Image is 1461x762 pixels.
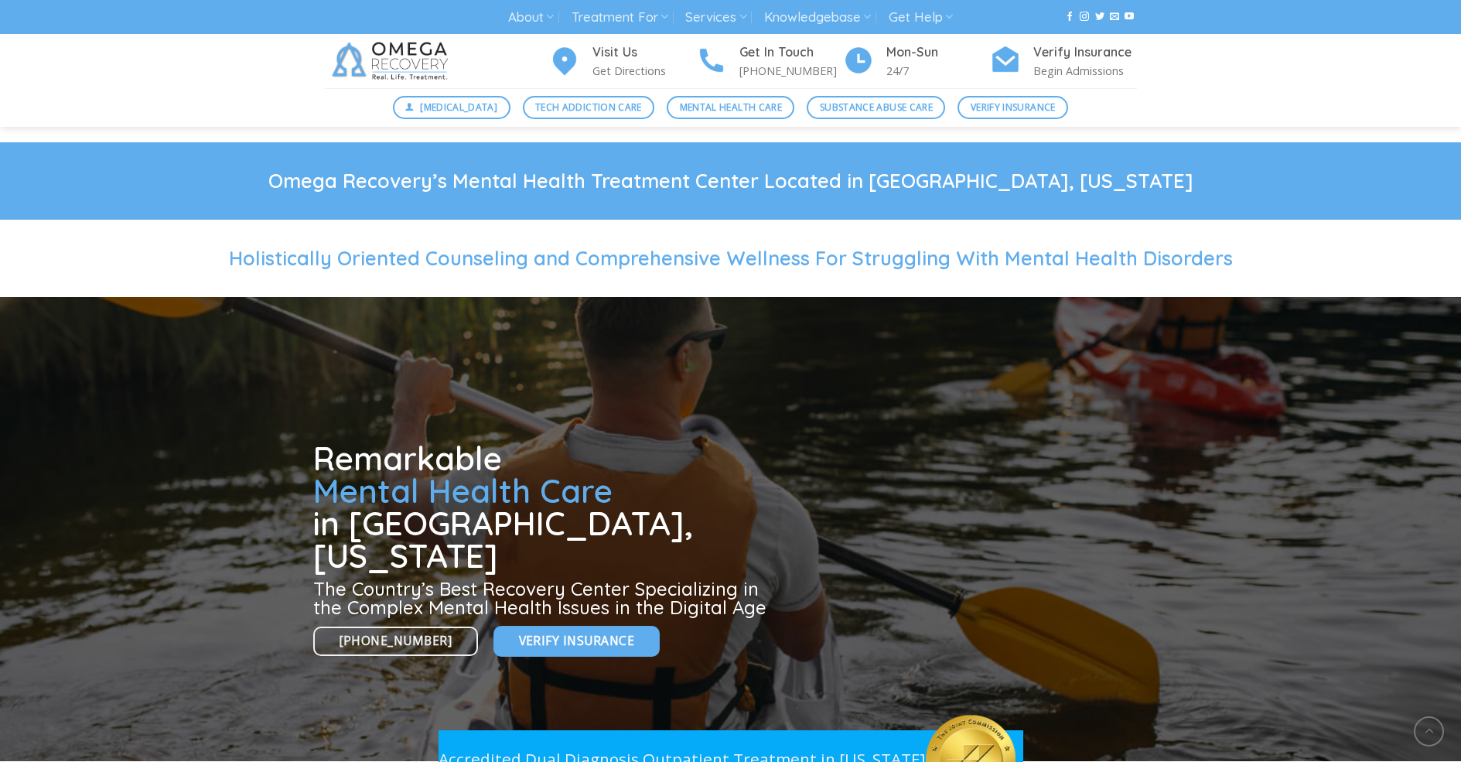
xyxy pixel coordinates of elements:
[1080,12,1089,22] a: Follow on Instagram
[696,43,843,80] a: Get In Touch [PHONE_NUMBER]
[508,3,554,32] a: About
[229,246,1233,270] span: Holistically Oriented Counseling and Comprehensive Wellness For Struggling With Mental Health Dis...
[523,96,655,119] a: Tech Addiction Care
[680,100,782,114] span: Mental Health Care
[667,96,794,119] a: Mental Health Care
[592,62,696,80] p: Get Directions
[535,100,642,114] span: Tech Addiction Care
[313,470,613,511] span: Mental Health Care
[889,3,953,32] a: Get Help
[1110,12,1119,22] a: Send us an email
[1065,12,1074,22] a: Follow on Facebook
[313,579,773,617] h3: The Country’s Best Recovery Center Specializing in the Complex Mental Health Issues in the Digita...
[420,100,497,114] span: [MEDICAL_DATA]
[325,34,460,88] img: Omega Recovery
[971,100,1056,114] span: Verify Insurance
[739,62,843,80] p: [PHONE_NUMBER]
[807,96,945,119] a: Substance Abuse Care
[313,627,479,657] a: [PHONE_NUMBER]
[393,96,510,119] a: [MEDICAL_DATA]
[493,626,660,656] a: Verify Insurance
[519,631,634,651] span: Verify Insurance
[886,62,990,80] p: 24/7
[958,96,1068,119] a: Verify Insurance
[1033,43,1137,63] h4: Verify Insurance
[592,43,696,63] h4: Visit Us
[1125,12,1134,22] a: Follow on YouTube
[1095,12,1104,22] a: Follow on Twitter
[739,43,843,63] h4: Get In Touch
[764,3,871,32] a: Knowledgebase
[549,43,696,80] a: Visit Us Get Directions
[340,631,452,651] span: [PHONE_NUMBER]
[572,3,668,32] a: Treatment For
[313,443,773,572] h1: Remarkable in [GEOGRAPHIC_DATA], [US_STATE]
[685,3,746,32] a: Services
[820,100,933,114] span: Substance Abuse Care
[990,43,1137,80] a: Verify Insurance Begin Admissions
[1414,716,1444,747] a: Go to top
[1033,62,1137,80] p: Begin Admissions
[886,43,990,63] h4: Mon-Sun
